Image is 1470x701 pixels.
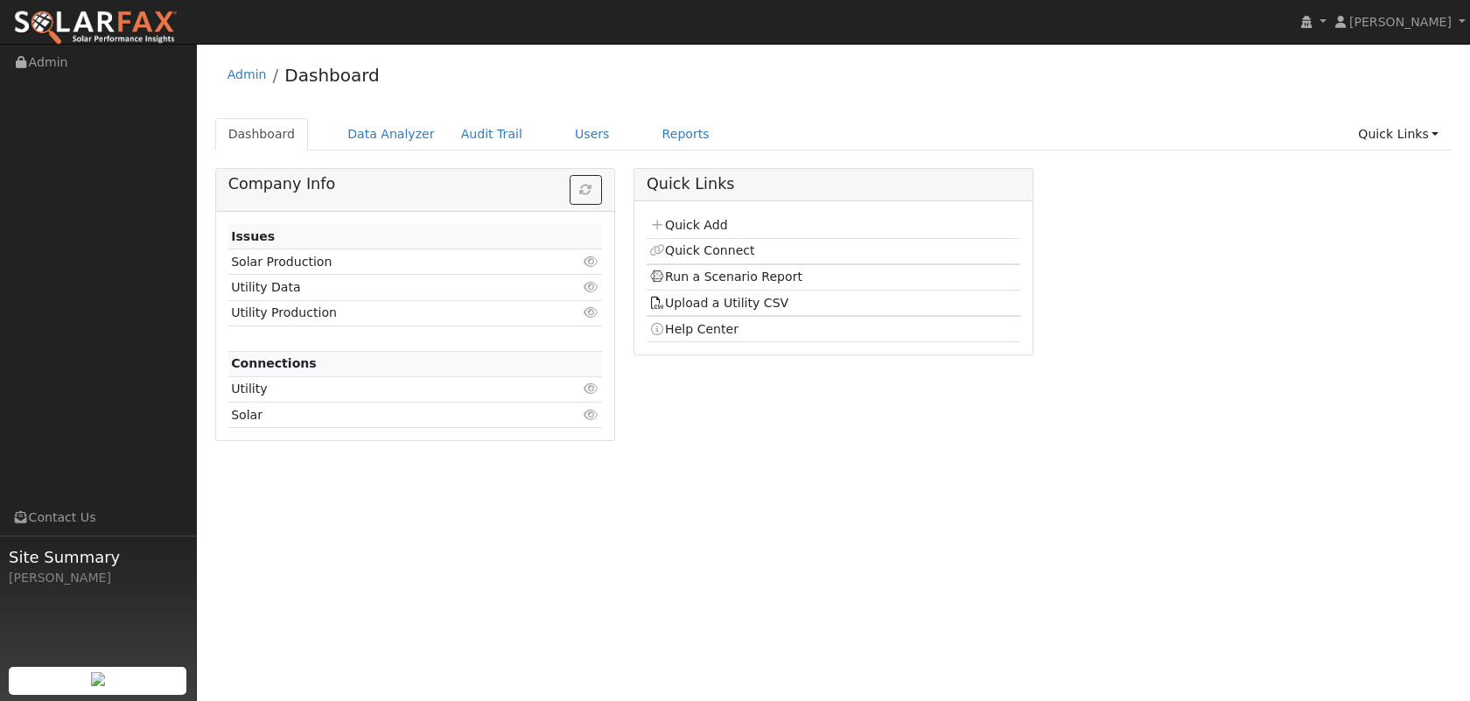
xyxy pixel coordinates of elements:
[584,382,599,395] i: Click to view
[334,118,448,151] a: Data Analyzer
[584,256,599,268] i: Click to view
[448,118,535,151] a: Audit Trail
[228,403,542,428] td: Solar
[228,300,542,326] td: Utility Production
[91,672,105,686] img: retrieve
[9,569,187,587] div: [PERSON_NAME]
[649,296,788,310] a: Upload a Utility CSV
[13,10,178,46] img: SolarFax
[647,175,1020,193] h5: Quick Links
[228,175,602,193] h5: Company Info
[584,409,599,421] i: Click to view
[9,545,187,569] span: Site Summary
[228,275,542,300] td: Utility Data
[228,249,542,275] td: Solar Production
[649,270,802,284] a: Run a Scenario Report
[1349,15,1452,29] span: [PERSON_NAME]
[231,356,317,370] strong: Connections
[649,118,723,151] a: Reports
[584,306,599,319] i: Click to view
[649,218,727,232] a: Quick Add
[228,376,542,402] td: Utility
[584,281,599,293] i: Click to view
[227,67,267,81] a: Admin
[284,65,380,86] a: Dashboard
[649,322,738,336] a: Help Center
[1345,118,1452,151] a: Quick Links
[215,118,309,151] a: Dashboard
[562,118,623,151] a: Users
[231,229,275,243] strong: Issues
[649,243,754,257] a: Quick Connect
